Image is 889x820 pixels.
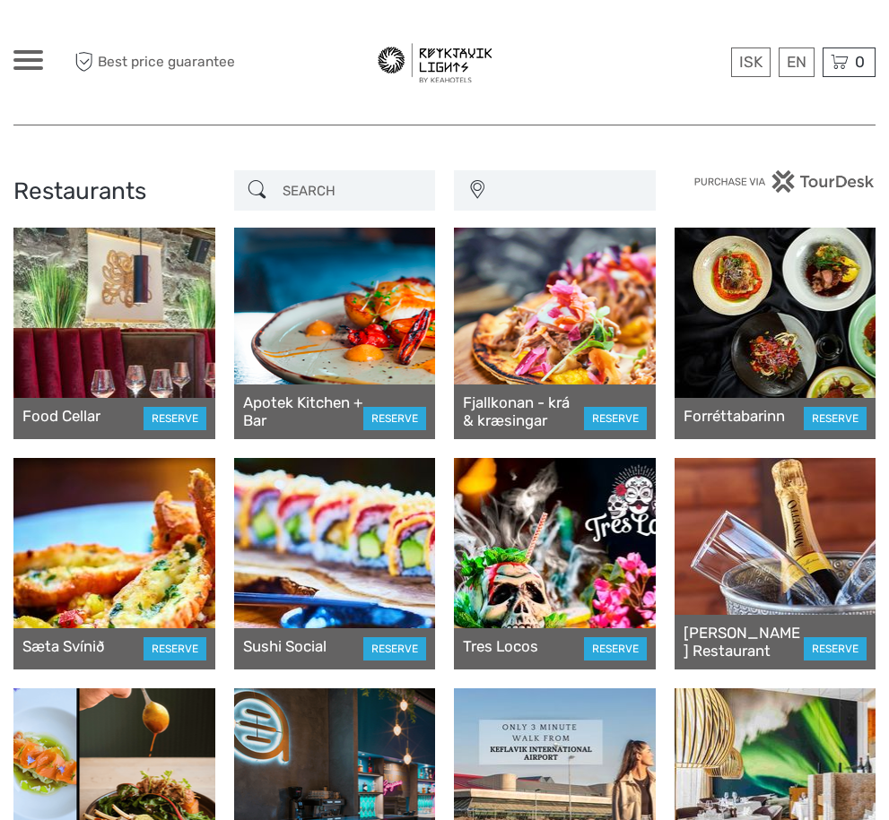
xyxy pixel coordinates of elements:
[144,637,206,660] a: RESERVE
[22,407,100,425] a: Food Cellar
[463,637,538,655] a: Tres Locos
[739,53,763,71] span: ISK
[378,43,492,82] img: 101-176c781a-b593-4ce4-a17a-dea0efa8a601_logo_big.jpg
[243,637,327,655] a: Sushi Social
[70,47,235,77] span: Best price guarantee
[275,175,427,206] input: SEARCH
[779,47,815,77] div: EN
[584,407,647,430] a: RESERVE
[693,170,876,193] img: PurchaseViaTourDesk.png
[144,407,206,430] a: RESERVE
[852,53,867,71] span: 0
[243,393,364,430] a: Apotek Kitchen + Bar
[584,637,647,660] a: RESERVE
[22,637,105,655] a: Sæta Svínið
[684,407,785,425] a: Forréttabarinn
[13,177,215,206] h2: Restaurants
[684,624,805,660] a: [PERSON_NAME] Restaurant
[463,393,584,430] a: Fjallkonan - krá & kræsingar
[363,407,426,430] a: RESERVE
[804,407,867,430] a: RESERVE
[804,637,867,660] a: RESERVE
[363,637,426,660] a: RESERVE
